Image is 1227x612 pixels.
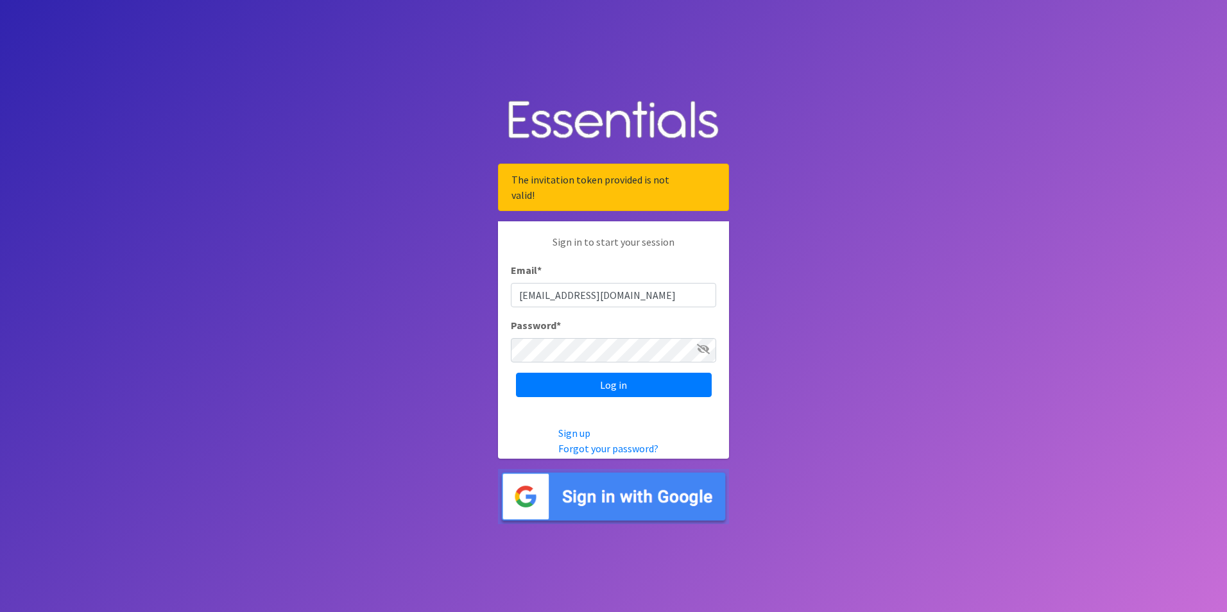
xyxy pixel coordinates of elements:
[498,469,729,525] img: Sign in with Google
[556,319,561,332] abbr: required
[498,88,729,154] img: Human Essentials
[516,373,712,397] input: Log in
[498,164,729,211] div: The invitation token provided is not valid!
[511,318,561,333] label: Password
[537,264,542,276] abbr: required
[511,234,716,262] p: Sign in to start your session
[558,442,658,455] a: Forgot your password?
[511,262,542,278] label: Email
[558,427,590,439] a: Sign up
